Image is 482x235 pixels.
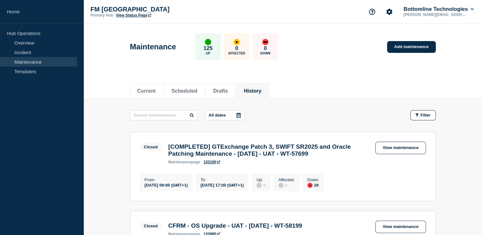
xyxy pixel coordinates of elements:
[171,88,197,94] button: Scheduled
[234,39,240,45] div: affected
[244,88,261,94] button: History
[168,160,200,164] p: page
[145,177,188,182] p: From :
[206,52,210,55] p: Up
[204,45,212,52] p: 125
[168,222,302,229] h3: CFRM - OS Upgrade - UAT - [DATE] - WT-58199
[402,12,469,17] p: [PERSON_NAME][EMAIL_ADDRESS][PERSON_NAME][DOMAIN_NAME]
[421,113,431,117] span: Filter
[228,52,245,55] p: Affected
[383,5,396,18] button: Account settings
[209,113,226,117] p: All dates
[205,110,245,120] button: All dates
[144,224,158,228] div: Closed
[387,41,435,53] a: Add maintenance
[375,221,426,233] a: View maintenance
[262,39,269,45] div: down
[264,45,267,52] p: 0
[168,143,369,157] h3: [COMPLETED] GTExchange Patch 3, SWIFT SR2025 and Oracle Patching Maintenance - [DATE] - UAT - WT-...
[235,45,238,52] p: 0
[278,182,295,188] div: 0
[200,177,244,182] p: To :
[200,182,244,188] div: [DATE] 17:00 (GMT+1)
[130,42,176,51] h1: Maintenance
[204,160,220,164] a: 133100
[375,142,426,154] a: View maintenance
[278,183,284,188] div: disabled
[213,88,228,94] button: Drafts
[307,183,313,188] div: down
[256,183,262,188] div: disabled
[137,88,156,94] button: Current
[90,6,218,13] p: FM [GEOGRAPHIC_DATA]
[144,145,158,149] div: Closed
[307,177,319,182] p: Down :
[256,182,265,188] div: 0
[168,160,191,164] span: maintenance
[307,182,319,188] div: 28
[410,110,436,120] button: Filter
[278,177,295,182] p: Affected :
[90,13,113,18] p: Primary Hub
[256,177,265,182] p: Up :
[365,5,379,18] button: Support
[260,52,270,55] p: Down
[402,6,475,12] button: Bottomline Technologies
[205,39,211,45] div: up
[145,182,188,188] div: [DATE] 09:00 (GMT+1)
[130,110,198,120] input: Search maintenances
[116,13,151,18] a: View Status Page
